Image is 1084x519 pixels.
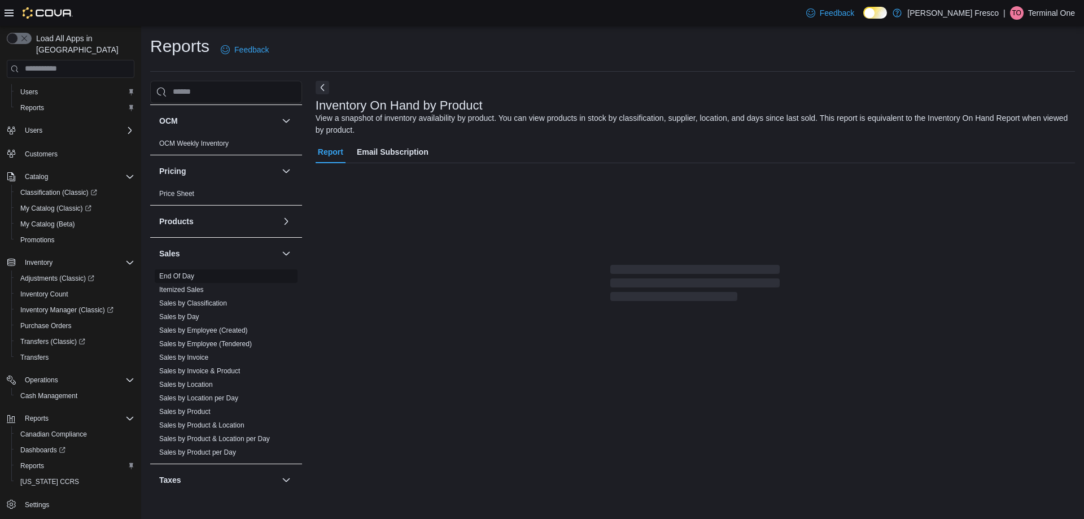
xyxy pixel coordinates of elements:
span: Inventory [25,258,53,267]
a: My Catalog (Beta) [16,217,80,231]
span: Inventory Count [20,290,68,299]
h1: Reports [150,35,209,58]
div: Terminal One [1010,6,1024,20]
a: Sales by Employee (Tendered) [159,340,252,348]
span: Transfers [20,353,49,362]
span: Catalog [20,170,134,184]
span: Canadian Compliance [20,430,87,439]
button: Products [279,215,293,228]
span: Promotions [20,235,55,245]
a: Inventory Count [16,287,73,301]
span: Customers [25,150,58,159]
span: [US_STATE] CCRS [20,477,79,486]
span: My Catalog (Classic) [16,202,134,215]
button: Reports [11,100,139,116]
span: Sales by Location per Day [159,394,238,403]
a: Dashboards [11,442,139,458]
button: Inventory [2,255,139,271]
a: Itemized Sales [159,286,204,294]
a: [US_STATE] CCRS [16,475,84,489]
span: Reports [25,414,49,423]
span: Adjustments (Classic) [16,272,134,285]
p: | [1003,6,1006,20]
span: Sales by Employee (Tendered) [159,339,252,348]
span: Loading [610,267,780,303]
span: Sales by Invoice & Product [159,367,240,376]
span: Inventory [20,256,134,269]
a: Sales by Product per Day [159,448,236,456]
input: Dark Mode [863,7,887,19]
a: Inventory Manager (Classic) [16,303,118,317]
a: Dashboards [16,443,70,457]
a: Inventory Manager (Classic) [11,302,139,318]
a: Transfers (Classic) [11,334,139,350]
button: Taxes [159,474,277,486]
span: Users [20,88,38,97]
button: Users [11,84,139,100]
span: Email Subscription [357,141,429,163]
span: Purchase Orders [16,319,134,333]
button: Customers [2,145,139,162]
button: Operations [20,373,63,387]
span: Washington CCRS [16,475,134,489]
span: Users [25,126,42,135]
a: Sales by Product & Location per Day [159,435,270,443]
a: End Of Day [159,272,194,280]
span: Reports [20,412,134,425]
span: TO [1012,6,1021,20]
span: Sales by Product & Location [159,421,244,430]
span: Reports [16,459,134,473]
button: Promotions [11,232,139,248]
p: [PERSON_NAME] Fresco [907,6,999,20]
span: Transfers (Classic) [16,335,134,348]
span: Catalog [25,172,48,181]
a: Transfers [16,351,53,364]
div: Sales [150,269,302,464]
a: Sales by Day [159,313,199,321]
span: Settings [25,500,49,509]
span: OCM Weekly Inventory [159,139,229,148]
span: Price Sheet [159,189,194,198]
a: Sales by Location [159,381,213,389]
h3: Products [159,216,194,227]
a: Sales by Invoice [159,354,208,361]
span: Users [16,85,134,99]
span: Sales by Day [159,312,199,321]
h3: Inventory On Hand by Product [316,99,483,112]
span: Classification (Classic) [16,186,134,199]
a: Sales by Product [159,408,211,416]
div: Pricing [150,187,302,205]
span: Itemized Sales [159,285,204,294]
span: Dashboards [16,443,134,457]
span: Transfers [16,351,134,364]
span: Settings [20,498,134,512]
button: Operations [2,372,139,388]
button: Reports [20,412,53,425]
button: OCM [279,114,293,128]
a: Users [16,85,42,99]
a: Sales by Employee (Created) [159,326,248,334]
a: My Catalog (Classic) [16,202,96,215]
button: Catalog [2,169,139,185]
span: Classification (Classic) [20,188,97,197]
span: Cash Management [20,391,77,400]
span: Users [20,124,134,137]
span: Sales by Classification [159,299,227,308]
button: Canadian Compliance [11,426,139,442]
span: Promotions [16,233,134,247]
button: Users [2,123,139,138]
button: Sales [159,248,277,259]
span: Operations [20,373,134,387]
span: Sales by Product [159,407,211,416]
span: Sales by Location [159,380,213,389]
button: Sales [279,247,293,260]
button: My Catalog (Beta) [11,216,139,232]
span: Load All Apps in [GEOGRAPHIC_DATA] [32,33,134,55]
button: Users [20,124,47,137]
button: Inventory Count [11,286,139,302]
span: My Catalog (Beta) [20,220,75,229]
div: View a snapshot of inventory availability by product. You can view products in stock by classific... [316,112,1069,136]
a: Sales by Classification [159,299,227,307]
span: Dashboards [20,446,65,455]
